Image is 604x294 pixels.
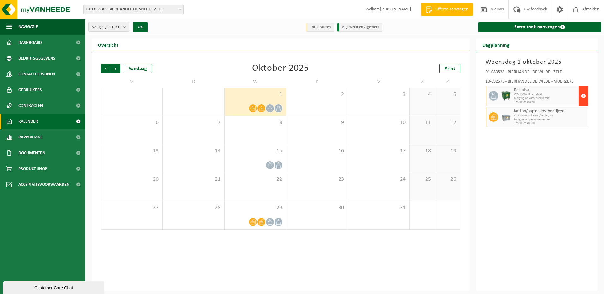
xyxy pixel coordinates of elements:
[348,76,410,88] td: V
[434,6,470,13] span: Offerte aanvragen
[514,118,587,121] span: Lediging op vaste frequentie
[18,98,43,114] span: Contracten
[410,76,435,88] td: Z
[486,57,589,67] h3: Woensdag 1 oktober 2025
[112,25,121,29] count: (4/4)
[286,76,348,88] td: D
[514,88,577,93] span: Restafval
[413,119,432,126] span: 11
[228,91,283,98] span: 1
[166,148,221,155] span: 14
[92,22,121,32] span: Vestigingen
[413,91,432,98] span: 4
[133,22,148,32] button: OK
[351,148,406,155] span: 17
[111,64,120,73] span: Volgende
[438,119,457,126] span: 12
[486,79,589,86] div: 10-692575 - BIERHANDEL DE WILDE - MOERZEKE
[514,114,587,118] span: WB-2500-GA karton/papier, los
[413,148,432,155] span: 18
[514,100,577,104] span: T250002148478
[101,76,163,88] td: M
[337,23,382,32] li: Afgewerkt en afgemeld
[18,114,38,129] span: Kalender
[101,64,111,73] span: Vorige
[166,119,221,126] span: 7
[18,66,55,82] span: Contactpersonen
[166,176,221,183] span: 21
[289,176,344,183] span: 23
[18,161,47,177] span: Product Shop
[84,5,183,14] span: 01-083538 - BIERHANDEL DE WILDE - ZELE
[18,19,38,35] span: Navigatie
[88,22,129,32] button: Vestigingen(4/4)
[439,64,460,73] a: Print
[421,3,473,16] a: Offerte aanvragen
[438,91,457,98] span: 5
[166,204,221,211] span: 28
[476,38,516,51] h2: Dagplanning
[413,176,432,183] span: 25
[438,148,457,155] span: 19
[351,91,406,98] span: 3
[380,7,411,12] strong: [PERSON_NAME]
[228,119,283,126] span: 8
[228,176,283,183] span: 22
[163,76,224,88] td: D
[289,204,344,211] span: 30
[289,119,344,126] span: 9
[105,176,159,183] span: 20
[289,91,344,98] span: 2
[501,91,511,101] img: WB-1100-HPE-GN-01
[105,148,159,155] span: 13
[351,176,406,183] span: 24
[18,50,55,66] span: Bedrijfsgegevens
[18,177,69,192] span: Acceptatievoorwaarden
[225,76,286,88] td: W
[105,204,159,211] span: 27
[18,129,43,145] span: Rapportage
[514,121,587,125] span: T250002148610
[306,23,334,32] li: Uit te voeren
[486,70,589,76] div: 01-083538 - BIERHANDEL DE WILDE - ZELE
[3,280,106,294] iframe: chat widget
[444,66,455,71] span: Print
[351,119,406,126] span: 10
[478,22,602,32] a: Extra taak aanvragen
[351,204,406,211] span: 31
[501,112,511,122] img: WB-2500-GAL-GY-01
[252,64,309,73] div: Oktober 2025
[83,5,184,14] span: 01-083538 - BIERHANDEL DE WILDE - ZELE
[18,145,45,161] span: Documenten
[514,97,577,100] span: Lediging op vaste frequentie
[228,148,283,155] span: 15
[289,148,344,155] span: 16
[514,93,577,97] span: WB-1100-HP restafval
[18,82,42,98] span: Gebruikers
[514,109,587,114] span: Karton/papier, los (bedrijven)
[92,38,125,51] h2: Overzicht
[18,35,42,50] span: Dashboard
[105,119,159,126] span: 6
[124,64,152,73] div: Vandaag
[228,204,283,211] span: 29
[438,176,457,183] span: 26
[435,76,460,88] td: Z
